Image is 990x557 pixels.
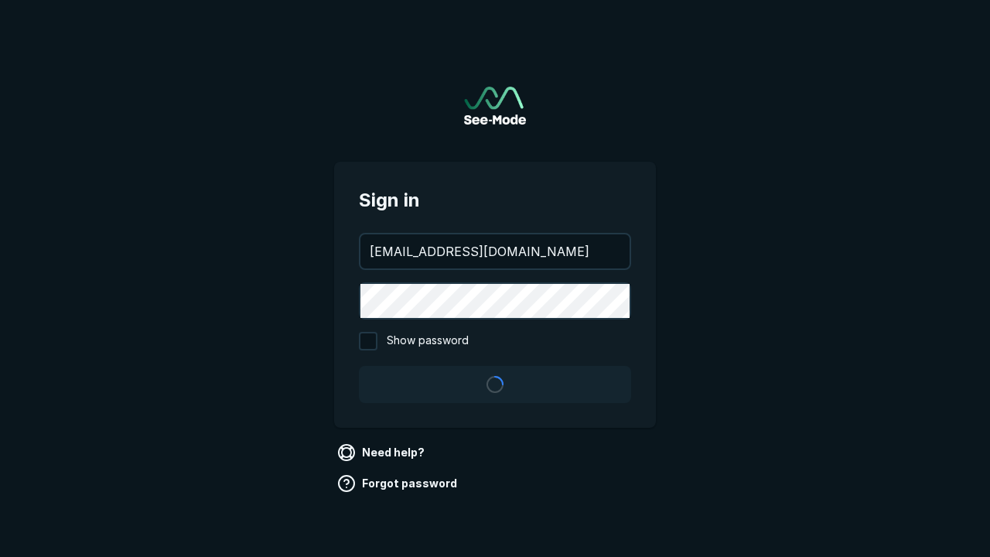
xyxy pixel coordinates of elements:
img: See-Mode Logo [464,87,526,125]
a: Forgot password [334,471,463,496]
span: Show password [387,332,469,350]
span: Sign in [359,186,631,214]
a: Need help? [334,440,431,465]
input: your@email.com [360,234,630,268]
a: Go to sign in [464,87,526,125]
